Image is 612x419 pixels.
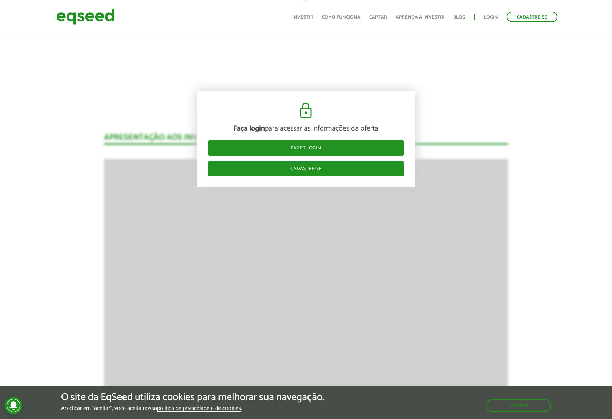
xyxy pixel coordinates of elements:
[292,15,313,20] a: Investir
[486,399,551,412] button: Aceitar
[396,15,444,20] a: Aprenda a investir
[157,406,241,412] a: política de privacidade e de cookies
[484,15,498,20] a: Login
[507,12,557,22] a: Cadastre-se
[61,405,324,412] p: Ao clicar em "aceitar", você aceita nossa .
[322,15,361,20] a: Como funciona
[297,102,315,119] img: cadeado.svg
[208,124,404,133] p: para acessar as informações da oferta
[61,392,324,403] h5: O site da EqSeed utiliza cookies para melhorar sua navegação.
[208,140,404,156] a: Fazer login
[453,15,465,20] a: Blog
[56,7,114,27] img: EqSeed
[208,161,404,176] a: Cadastre-se
[369,15,387,20] a: Captar
[233,123,265,135] strong: Faça login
